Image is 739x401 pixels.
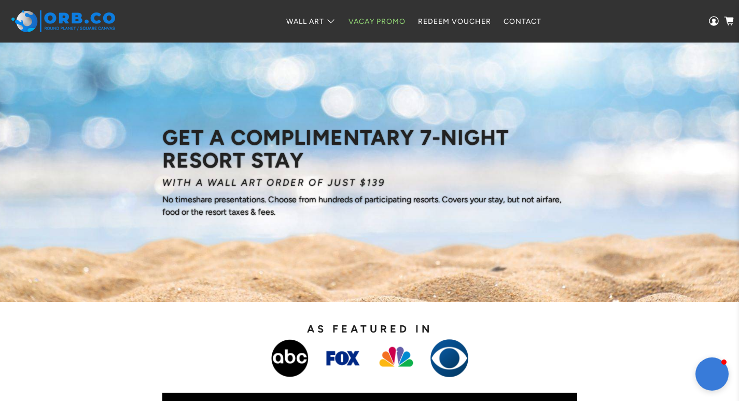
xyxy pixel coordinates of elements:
[162,177,385,188] i: WITH A WALL ART ORDER OF JUST $139
[497,8,548,35] a: Contact
[342,8,412,35] a: Vacay Promo
[162,195,562,217] span: No timeshare presentations. Choose from hundreds of participating resorts. Covers your stay, but ...
[412,8,497,35] a: Redeem Voucher
[280,8,342,35] a: Wall Art
[162,126,577,172] h1: GET A COMPLIMENTARY 7-NIGHT RESORT STAY
[695,357,729,391] button: Open chat window
[126,323,613,335] h2: AS FEATURED IN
